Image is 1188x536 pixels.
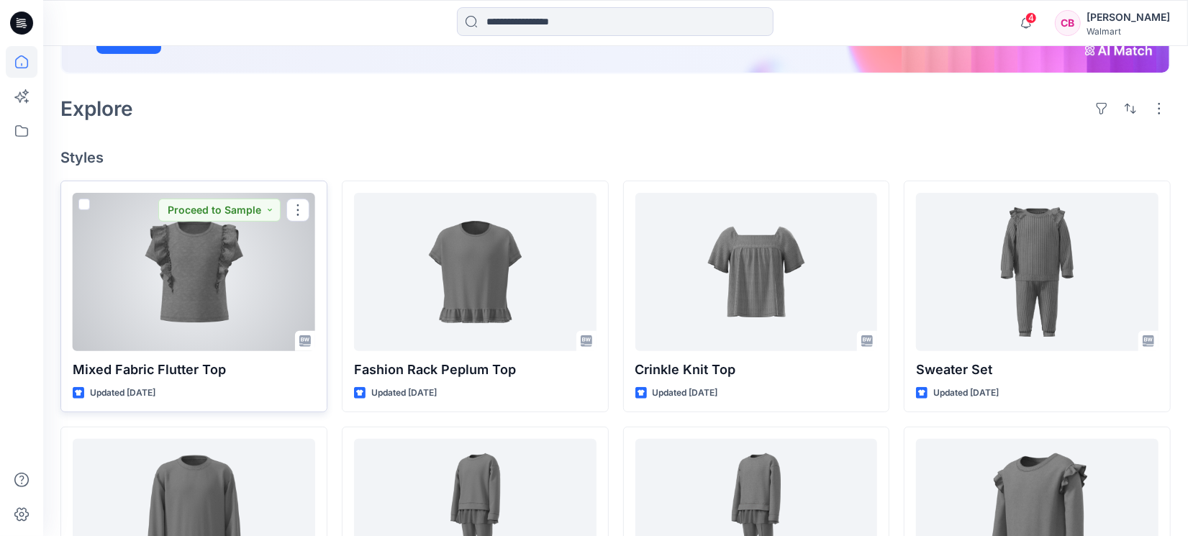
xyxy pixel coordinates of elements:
p: Crinkle Knit Top [635,360,878,380]
a: Sweater Set [916,193,1158,351]
p: Updated [DATE] [653,386,718,401]
p: Fashion Rack Peplum Top [354,360,597,380]
p: Updated [DATE] [933,386,999,401]
a: Crinkle Knit Top [635,193,878,351]
a: Fashion Rack Peplum Top [354,193,597,351]
div: [PERSON_NAME] [1087,9,1170,26]
p: Updated [DATE] [90,386,155,401]
p: Sweater Set [916,360,1158,380]
p: Mixed Fabric Flutter Top [73,360,315,380]
div: CB [1055,10,1081,36]
a: Mixed Fabric Flutter Top [73,193,315,351]
span: 4 [1025,12,1037,24]
h2: Explore [60,97,133,120]
p: Updated [DATE] [371,386,437,401]
div: Walmart [1087,26,1170,37]
h4: Styles [60,149,1171,166]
